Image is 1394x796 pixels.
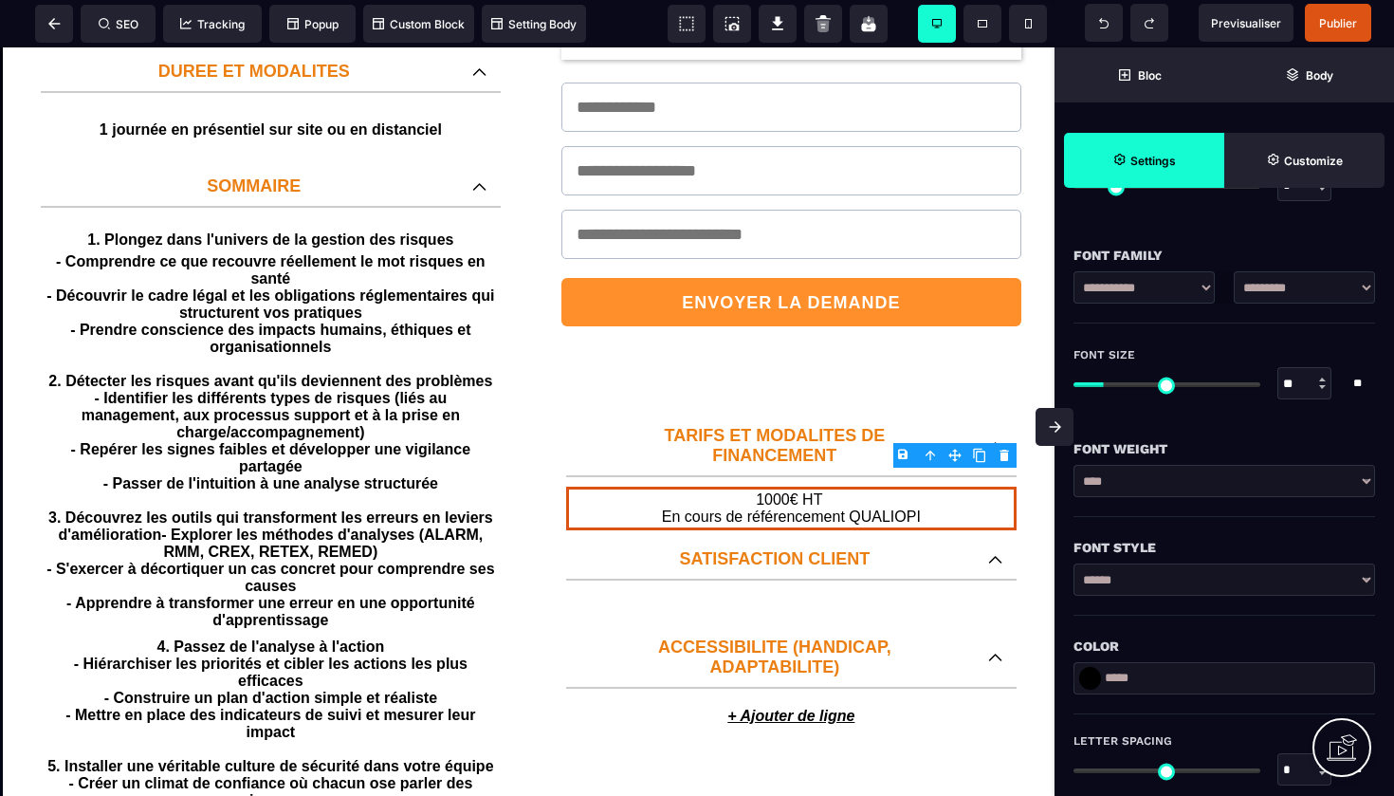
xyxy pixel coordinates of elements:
b: 1. Plongez dans l'univers de la gestion des risques [87,184,453,200]
span: Custom Block [373,17,465,31]
span: Font Size [1073,347,1135,362]
p: SATISFACTION CLIENT [580,502,969,522]
div: Font Family [1073,244,1375,267]
text: 1 journée en présentiel sur site ou en distanciel [46,69,496,96]
span: Setting Body [491,17,577,31]
strong: Settings [1130,154,1176,168]
b: 4. Passez de l'analyse à l'action [156,591,384,607]
span: SEO [99,17,138,31]
p: + Ajouter de ligne [557,651,1026,687]
span: View components [668,5,706,43]
span: Previsualiser [1211,16,1281,30]
p: ACCESSIBILITE (HANDICAP, ADAPTABILITE) [580,590,969,630]
p: TARIFS ET MODALITES DE FINANCEMENT [580,379,969,418]
span: Letter Spacing [1073,733,1172,749]
div: Color [1073,635,1375,657]
span: Open Blocks [1055,47,1224,102]
span: Settings [1064,133,1224,188]
b: 2. Détecter les risques avant qu'ils deviennent des problèmes [48,325,492,342]
span: Publier [1319,16,1357,30]
button: ENVOYER LA DEMANDE [561,231,1021,279]
p: DUREE ET MODALITES [55,14,453,34]
div: Font Weight [1073,437,1375,460]
p: SOMMAIRE [55,129,453,149]
text: 1000€ HT En cours de référencement QUALIOPI [566,439,1017,483]
span: Screenshot [713,5,751,43]
span: Open Style Manager [1224,133,1385,188]
span: Popup [287,17,339,31]
div: Font Style [1073,536,1375,559]
strong: Body [1306,68,1333,83]
strong: Customize [1284,154,1343,168]
b: 3. Découvrez les outils qui transforment les erreurs en leviers d'amélioration [48,462,497,495]
strong: Bloc [1138,68,1162,83]
span: Tracking [180,17,245,31]
span: Preview [1199,4,1293,42]
span: Open Layer Manager [1224,47,1394,102]
b: 5. Installer une véritable culture de sécurité dans votre équipe [47,711,493,727]
text: - Comprendre ce que recouvre réellement le mot risques en santé - Découvrir le cadre légal et les... [46,201,496,586]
